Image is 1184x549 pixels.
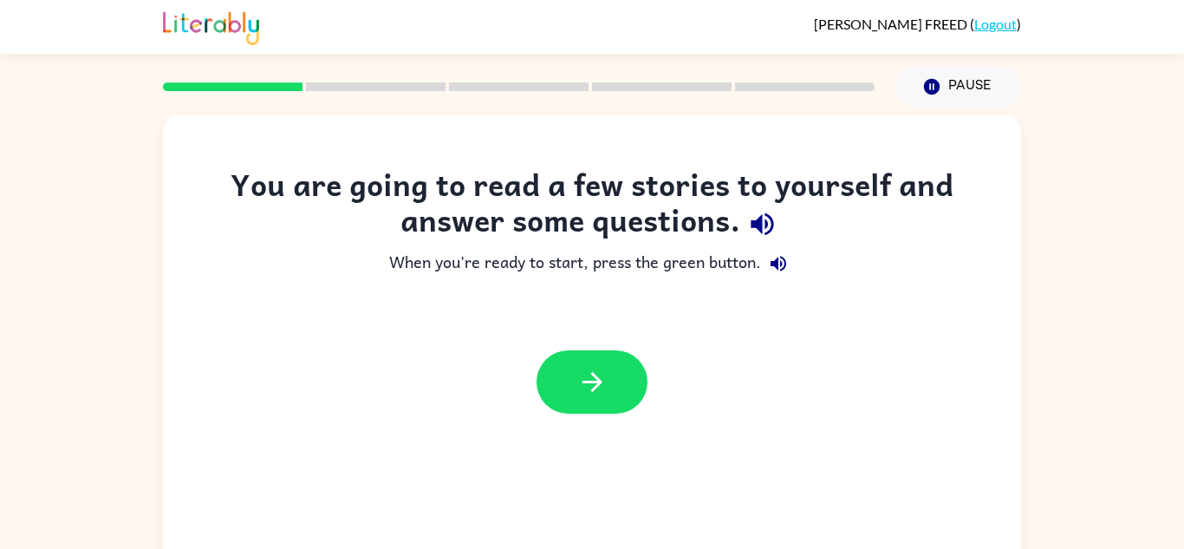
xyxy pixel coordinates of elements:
[198,167,986,246] div: You are going to read a few stories to yourself and answer some questions.
[814,16,1021,32] div: ( )
[895,67,1021,107] button: Pause
[163,7,259,45] img: Literably
[814,16,970,32] span: [PERSON_NAME] FREED
[974,16,1017,32] a: Logout
[198,246,986,281] div: When you're ready to start, press the green button.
